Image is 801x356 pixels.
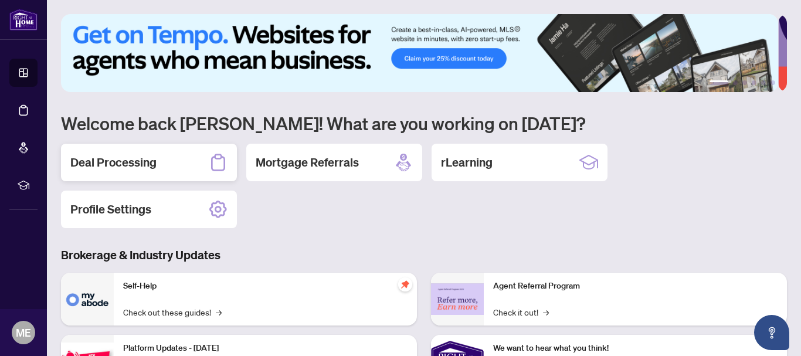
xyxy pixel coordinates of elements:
h3: Brokerage & Industry Updates [61,247,787,263]
p: Self-Help [123,280,408,293]
img: Slide 0 [61,14,778,92]
a: Check out these guides!→ [123,306,222,318]
p: We want to hear what you think! [493,342,778,355]
button: 3 [742,80,747,85]
button: 4 [752,80,756,85]
span: → [216,306,222,318]
a: Check it out!→ [493,306,549,318]
p: Agent Referral Program [493,280,778,293]
span: → [543,306,549,318]
span: pushpin [398,277,412,291]
h1: Welcome back [PERSON_NAME]! What are you working on [DATE]? [61,112,787,134]
button: Open asap [754,315,789,350]
p: Platform Updates - [DATE] [123,342,408,355]
img: Self-Help [61,273,114,326]
img: logo [9,9,38,30]
button: 5 [761,80,766,85]
img: Agent Referral Program [431,283,484,316]
button: 1 [710,80,728,85]
h2: rLearning [441,154,493,171]
h2: Deal Processing [70,154,157,171]
span: ME [16,324,31,341]
button: 6 [771,80,775,85]
h2: Mortgage Referrals [256,154,359,171]
h2: Profile Settings [70,201,151,218]
button: 2 [733,80,738,85]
